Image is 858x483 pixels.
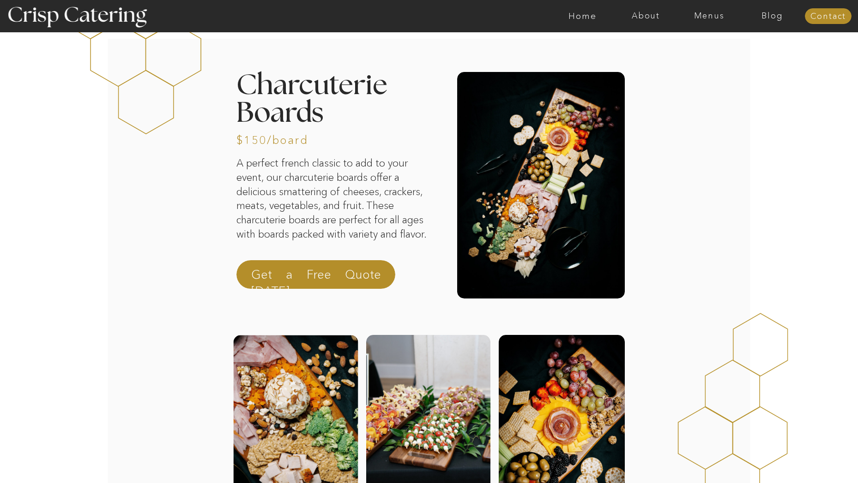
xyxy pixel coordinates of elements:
[701,338,858,448] iframe: podium webchat widget prompt
[236,135,289,143] h3: $150/board
[236,156,431,252] p: A perfect french classic to add to your event, our charcuterie boards offer a delicious smatterin...
[741,12,804,21] a: Blog
[805,12,852,21] a: Contact
[251,266,381,288] a: Get a Free Quote [DATE]
[677,12,741,21] a: Menus
[614,12,677,21] a: About
[236,72,453,96] h2: Charcuterie Boards
[784,437,858,483] iframe: podium webchat widget bubble
[551,12,614,21] a: Home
